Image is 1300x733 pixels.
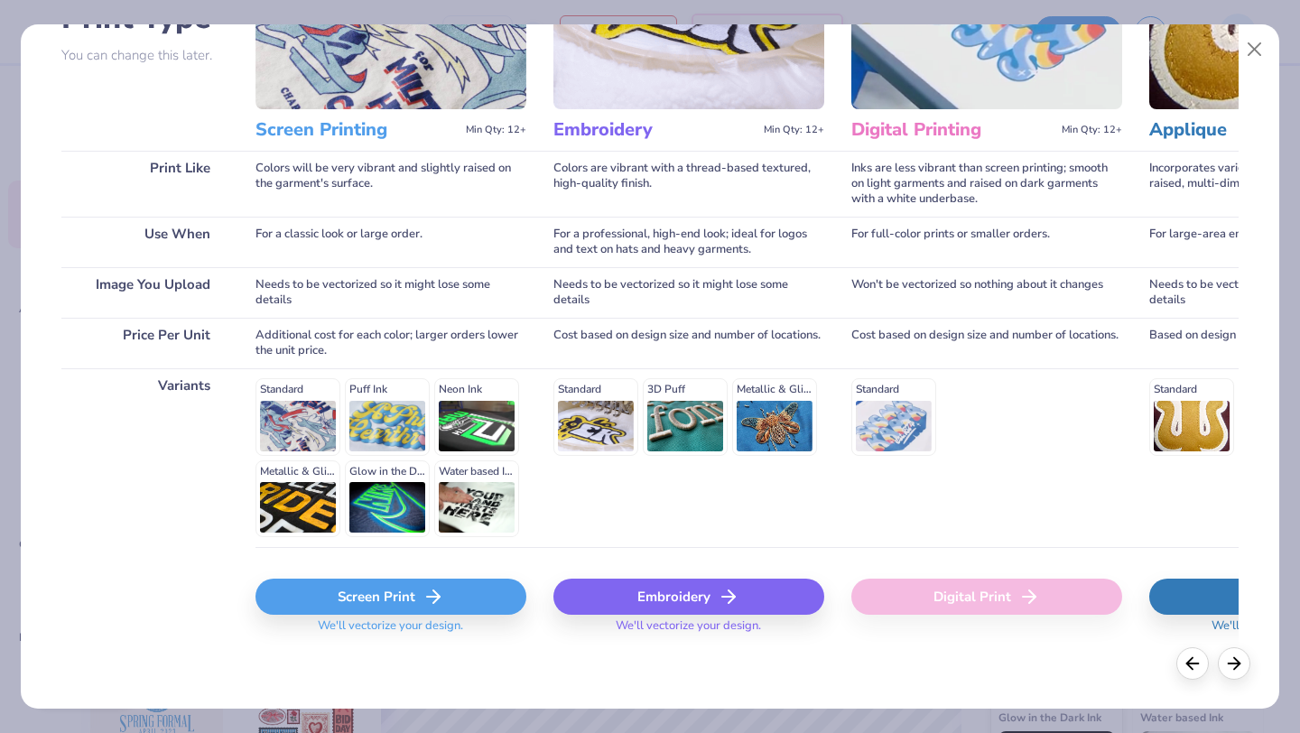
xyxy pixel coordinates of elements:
div: For full-color prints or smaller orders. [851,217,1122,267]
div: Needs to be vectorized so it might lose some details [255,267,526,318]
div: Digital Print [851,579,1122,615]
div: Image You Upload [61,267,228,318]
div: Screen Print [255,579,526,615]
p: You can change this later. [61,48,228,63]
div: For a professional, high-end look; ideal for logos and text on hats and heavy garments. [553,217,824,267]
span: Min Qty: 12+ [764,124,824,136]
h3: Digital Printing [851,118,1054,142]
div: Colors will be very vibrant and slightly raised on the garment's surface. [255,151,526,217]
span: Min Qty: 12+ [466,124,526,136]
div: Cost based on design size and number of locations. [553,318,824,368]
div: Additional cost for each color; larger orders lower the unit price. [255,318,526,368]
h3: Embroidery [553,118,757,142]
div: Price Per Unit [61,318,228,368]
div: For a classic look or large order. [255,217,526,267]
span: Min Qty: 12+ [1062,124,1122,136]
div: Inks are less vibrant than screen printing; smooth on light garments and raised on dark garments ... [851,151,1122,217]
h3: Screen Printing [255,118,459,142]
div: Won't be vectorized so nothing about it changes [851,267,1122,318]
div: Cost based on design size and number of locations. [851,318,1122,368]
button: Close [1238,32,1272,67]
span: We'll vectorize your design. [311,618,470,645]
span: We'll vectorize your design. [608,618,768,645]
div: Embroidery [553,579,824,615]
div: Colors are vibrant with a thread-based textured, high-quality finish. [553,151,824,217]
div: Print Like [61,151,228,217]
div: Use When [61,217,228,267]
div: Needs to be vectorized so it might lose some details [553,267,824,318]
div: Variants [61,368,228,547]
